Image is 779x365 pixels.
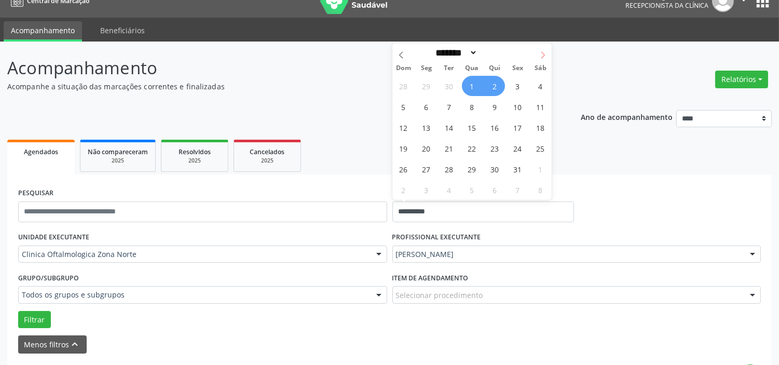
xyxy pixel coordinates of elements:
span: Outubro 22, 2025 [462,138,482,158]
span: Outubro 7, 2025 [439,97,459,117]
div: 2025 [241,157,293,165]
span: Outubro 13, 2025 [416,117,436,138]
span: Outubro 20, 2025 [416,138,436,158]
span: Sáb [529,65,552,72]
span: Outubro 30, 2025 [485,159,505,179]
span: [PERSON_NAME] [396,249,740,260]
button: Filtrar [18,311,51,329]
span: Todos os grupos e subgrupos [22,290,366,300]
span: Outubro 19, 2025 [393,138,414,158]
span: Outubro 16, 2025 [485,117,505,138]
span: Ter [438,65,461,72]
label: Grupo/Subgrupo [18,270,79,286]
label: UNIDADE EXECUTANTE [18,229,89,246]
span: Selecionar procedimento [396,290,483,301]
span: Outubro 29, 2025 [462,159,482,179]
span: Cancelados [250,147,285,156]
span: Outubro 8, 2025 [462,97,482,117]
label: PROFISSIONAL EXECUTANTE [392,229,481,246]
span: Novembro 5, 2025 [462,180,482,200]
span: Resolvidos [179,147,211,156]
span: Outubro 9, 2025 [485,97,505,117]
span: Qua [461,65,484,72]
span: Outubro 5, 2025 [393,97,414,117]
button: Menos filtroskeyboard_arrow_up [18,335,87,354]
span: Clinica Oftalmologica Zona Norte [22,249,366,260]
span: Setembro 28, 2025 [393,76,414,96]
span: Novembro 7, 2025 [508,180,528,200]
span: Outubro 6, 2025 [416,97,436,117]
span: Outubro 12, 2025 [393,117,414,138]
span: Setembro 29, 2025 [416,76,436,96]
span: Novembro 4, 2025 [439,180,459,200]
span: Sex [506,65,529,72]
i: keyboard_arrow_up [70,339,81,350]
span: Outubro 25, 2025 [530,138,551,158]
span: Novembro 1, 2025 [530,159,551,179]
span: Dom [392,65,415,72]
span: Setembro 30, 2025 [439,76,459,96]
span: Outubro 17, 2025 [508,117,528,138]
span: Recepcionista da clínica [625,1,708,10]
span: Seg [415,65,438,72]
label: PESQUISAR [18,185,53,201]
span: Outubro 26, 2025 [393,159,414,179]
span: Outubro 10, 2025 [508,97,528,117]
span: Outubro 27, 2025 [416,159,436,179]
span: Outubro 24, 2025 [508,138,528,158]
select: Month [432,47,478,58]
span: Outubro 11, 2025 [530,97,551,117]
span: Outubro 31, 2025 [508,159,528,179]
span: Outubro 14, 2025 [439,117,459,138]
span: Outubro 2, 2025 [485,76,505,96]
label: Item de agendamento [392,270,469,286]
p: Acompanhamento [7,55,542,81]
span: Novembro 8, 2025 [530,180,551,200]
a: Acompanhamento [4,21,82,42]
button: Relatórios [715,71,768,88]
input: Year [477,47,512,58]
div: 2025 [88,157,148,165]
span: Outubro 3, 2025 [508,76,528,96]
p: Acompanhe a situação das marcações correntes e finalizadas [7,81,542,92]
a: Beneficiários [93,21,152,39]
span: Não compareceram [88,147,148,156]
div: 2025 [169,157,221,165]
span: Outubro 4, 2025 [530,76,551,96]
span: Outubro 15, 2025 [462,117,482,138]
span: Outubro 18, 2025 [530,117,551,138]
span: Novembro 3, 2025 [416,180,436,200]
span: Qui [483,65,506,72]
span: Outubro 1, 2025 [462,76,482,96]
span: Outubro 23, 2025 [485,138,505,158]
span: Outubro 21, 2025 [439,138,459,158]
span: Novembro 6, 2025 [485,180,505,200]
span: Outubro 28, 2025 [439,159,459,179]
p: Ano de acompanhamento [581,110,673,123]
span: Novembro 2, 2025 [393,180,414,200]
span: Agendados [24,147,58,156]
